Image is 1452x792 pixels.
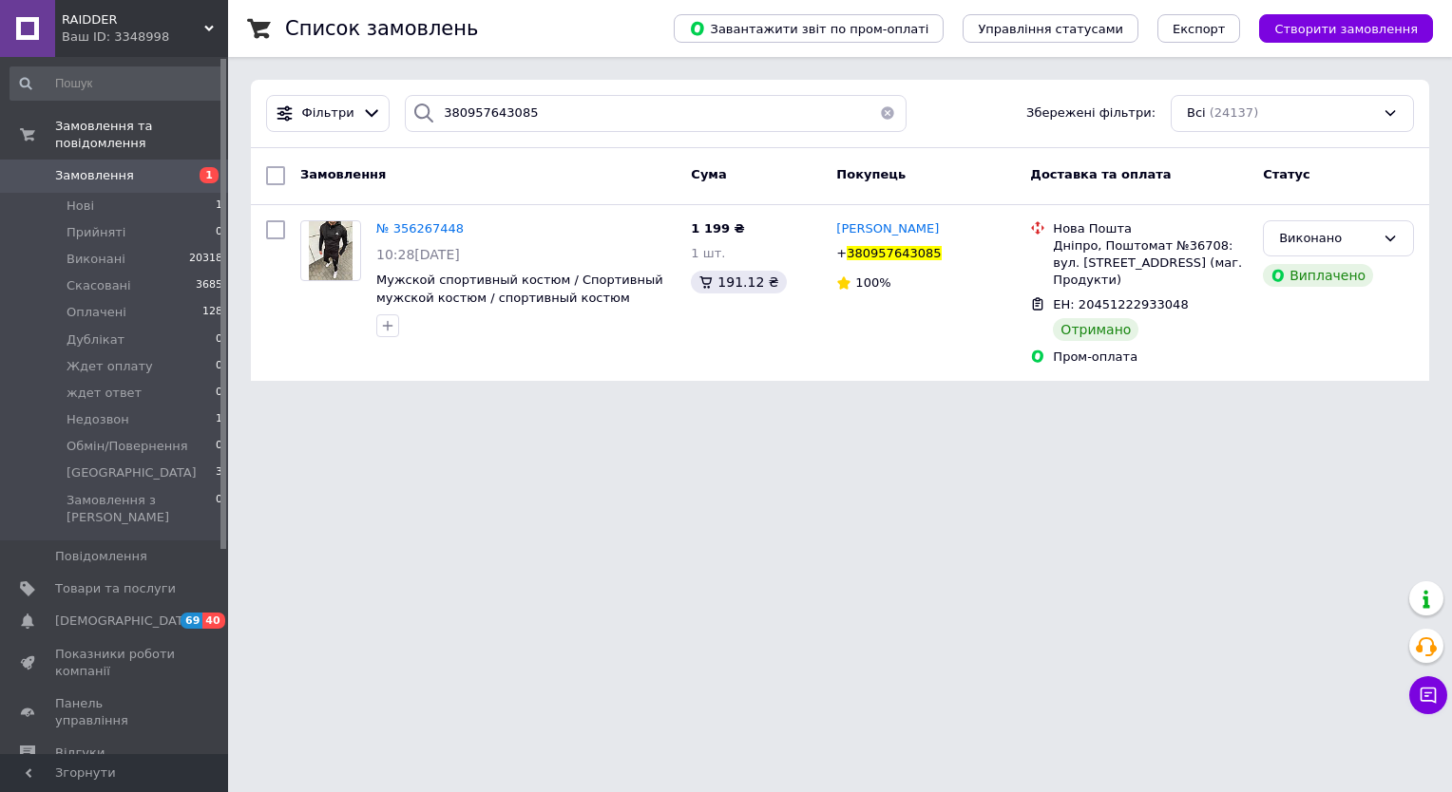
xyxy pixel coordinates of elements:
[67,304,126,321] span: Оплачені
[869,95,907,132] button: Очистить
[836,221,939,236] span: [PERSON_NAME]
[67,251,125,268] span: Виконані
[216,411,222,428] span: 1
[1173,22,1226,36] span: Експорт
[300,220,361,281] a: Фото товару
[285,17,478,40] h1: Список замовлень
[1263,167,1310,181] span: Статус
[1210,105,1259,120] span: (24137)
[847,246,941,260] span: 380957643085
[55,548,147,565] span: Повідомлення
[202,613,224,629] span: 40
[376,221,464,236] a: № 356267448
[67,411,129,428] span: Недозвон
[1053,349,1248,366] div: Пром-оплата
[1279,229,1375,249] div: Виконано
[216,385,222,402] span: 0
[55,118,228,152] span: Замовлення та повідомлення
[691,167,726,181] span: Cума
[376,247,460,262] span: 10:28[DATE]
[1409,676,1447,714] button: Чат з покупцем
[200,167,219,183] span: 1
[963,14,1138,43] button: Управління статусами
[1053,220,1248,237] div: Нова Пошта
[67,198,94,215] span: Нові
[181,613,202,629] span: 69
[674,14,944,43] button: Завантажити звіт по пром-оплаті
[1030,167,1171,181] span: Доставка та оплата
[55,580,176,597] span: Товари та послуги
[55,167,134,184] span: Замовлення
[202,304,222,321] span: 128
[196,277,222,294] span: 3685
[67,492,216,526] span: Замовлення з [PERSON_NAME]
[55,745,105,762] span: Відгуки
[691,271,786,293] div: 191.12 ₴
[1259,14,1433,43] button: Створити замовлення
[309,221,353,280] img: Фото товару
[216,198,222,215] span: 1
[216,492,222,526] span: 0
[67,464,197,481] span: [GEOGRAPHIC_DATA]
[55,613,196,630] span: [DEMOGRAPHIC_DATA]
[216,438,222,455] span: 0
[376,273,663,322] a: Мужской спортивный костюм / Спортивный мужской костюм / спортивный костюм мужской / XL
[67,331,124,349] span: Дублікат
[216,358,222,375] span: 0
[216,331,222,349] span: 0
[691,221,744,236] span: 1 199 ₴
[978,22,1123,36] span: Управління статусами
[836,167,906,181] span: Покупець
[1187,104,1206,123] span: Всі
[1053,318,1138,341] div: Отримано
[216,464,222,481] span: 3
[836,246,847,260] span: +
[67,385,142,402] span: ждет ответ
[67,277,131,294] span: Скасовані
[836,220,939,238] a: [PERSON_NAME]
[62,11,204,28] span: RAIDDER
[1274,22,1418,36] span: Створити замовлення
[67,358,153,375] span: Ждет оплату
[1263,264,1373,287] div: Виплачено
[189,251,222,268] span: 20318
[1053,237,1248,290] div: Дніпро, Поштомат №36708: вул. [STREET_ADDRESS] (маг. Продукти)
[1240,21,1433,35] a: Створити замовлення
[1026,104,1156,123] span: Збережені фільтри:
[855,275,890,290] span: 100%
[67,438,188,455] span: Обмін/Повернення
[300,167,386,181] span: Замовлення
[1157,14,1241,43] button: Експорт
[216,224,222,241] span: 0
[405,95,907,132] input: Пошук за номером замовлення, ПІБ покупця, номером телефону, Email, номером накладної
[689,20,928,37] span: Завантажити звіт по пром-оплаті
[302,104,354,123] span: Фільтри
[55,646,176,680] span: Показники роботи компанії
[691,246,725,260] span: 1 шт.
[10,66,224,101] input: Пошук
[62,28,228,46] div: Ваш ID: 3348998
[67,224,125,241] span: Прийняті
[1053,297,1188,311] span: ЕН: 20451222933048
[55,695,176,729] span: Панель управління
